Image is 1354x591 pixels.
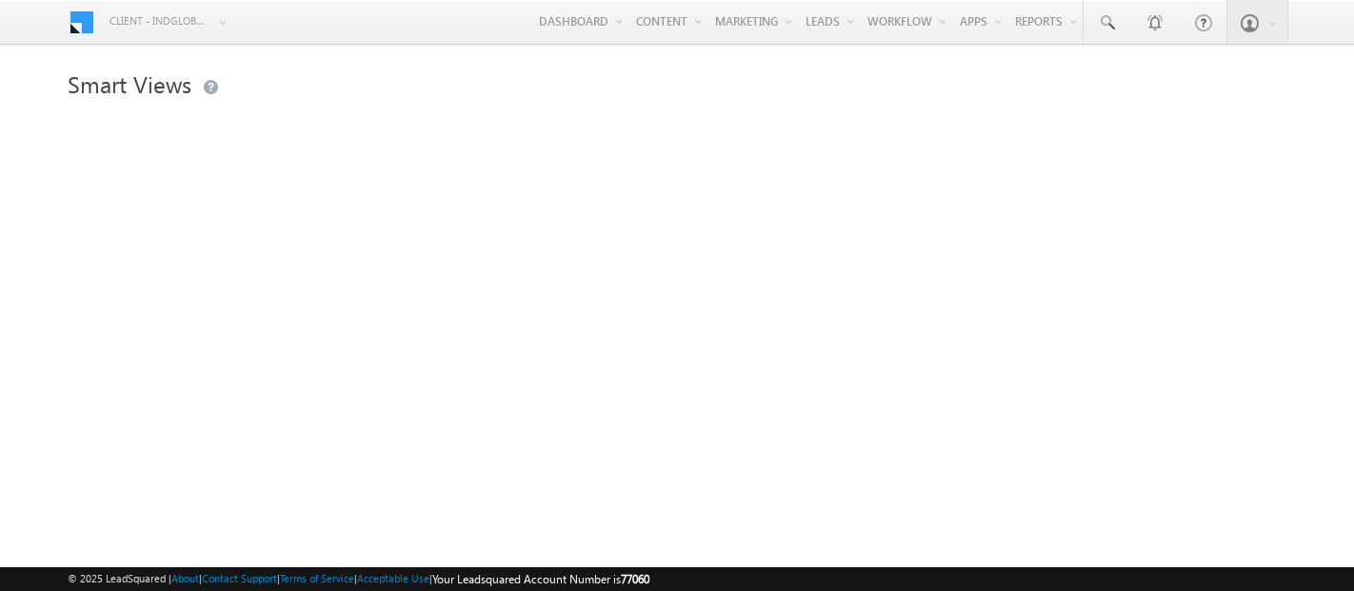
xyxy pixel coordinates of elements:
[68,570,649,588] span: © 2025 LeadSquared | | | | |
[68,69,191,99] span: Smart Views
[202,572,277,584] a: Contact Support
[432,572,649,586] span: Your Leadsquared Account Number is
[621,572,649,586] span: 77060
[357,572,429,584] a: Acceptable Use
[110,11,209,30] span: Client - indglobal1 (77060)
[171,572,199,584] a: About
[280,572,354,584] a: Terms of Service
